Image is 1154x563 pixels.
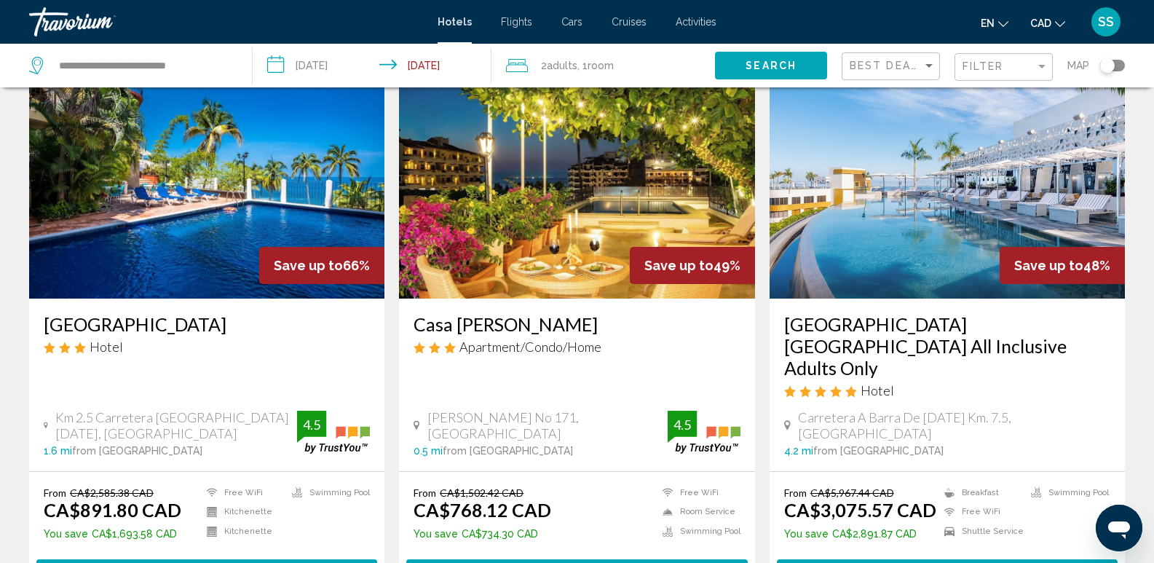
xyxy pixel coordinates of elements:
[810,487,894,499] del: CA$5,967.44 CAD
[655,506,740,519] li: Room Service
[44,445,72,457] span: 1.6 mi
[981,12,1008,34] button: Change language
[547,60,577,71] span: Adults
[937,487,1024,499] li: Breakfast
[561,16,582,28] a: Cars
[199,487,285,499] li: Free WiFi
[1087,7,1125,37] button: User Menu
[784,313,1110,379] a: [GEOGRAPHIC_DATA] [GEOGRAPHIC_DATA] All Inclusive Adults Only
[44,313,370,335] a: [GEOGRAPHIC_DATA]
[1096,505,1142,551] iframe: Button to launch messaging window
[44,499,181,521] ins: CA$891.80 CAD
[253,44,491,87] button: Check-in date: Oct 16, 2025 Check-out date: Oct 23, 2025
[414,528,458,540] span: You save
[630,247,755,284] div: 49%
[676,16,716,28] a: Activities
[798,409,1110,441] span: Carretera A Barra De [DATE] Km. 7.5, [GEOGRAPHIC_DATA]
[414,499,551,521] ins: CA$768.12 CAD
[44,339,370,355] div: 3 star Hotel
[937,525,1024,538] li: Shuttle Service
[297,411,370,454] img: trustyou-badge.svg
[850,60,926,71] span: Best Deals
[399,66,754,299] img: Hotel image
[427,409,668,441] span: [PERSON_NAME] No 171, [GEOGRAPHIC_DATA]
[1030,17,1051,29] span: CAD
[577,55,614,76] span: , 1
[414,339,740,355] div: 3 star Apartment
[541,55,577,76] span: 2
[937,506,1024,519] li: Free WiFi
[274,258,343,273] span: Save up to
[414,445,443,457] span: 0.5 mi
[440,487,523,499] del: CA$1,502.42 CAD
[746,60,797,72] span: Search
[850,60,936,73] mat-select: Sort by
[1067,55,1089,76] span: Map
[259,247,384,284] div: 66%
[72,445,202,457] span: from [GEOGRAPHIC_DATA]
[1000,247,1125,284] div: 48%
[715,52,827,79] button: Search
[1024,487,1110,499] li: Swimming Pool
[784,528,936,540] p: CA$2,891.87 CAD
[784,487,807,499] span: From
[44,528,181,540] p: CA$1,693.58 CAD
[29,7,423,36] a: Travorium
[1014,258,1083,273] span: Save up to
[459,339,601,355] span: Apartment/Condo/Home
[44,528,88,540] span: You save
[955,52,1053,82] button: Filter
[644,258,714,273] span: Save up to
[668,411,740,454] img: trustyou-badge.svg
[784,499,936,521] ins: CA$3,075.57 CAD
[44,487,66,499] span: From
[612,16,647,28] a: Cruises
[813,445,944,457] span: from [GEOGRAPHIC_DATA]
[655,487,740,499] li: Free WiFi
[1030,12,1065,34] button: Change currency
[668,416,697,433] div: 4.5
[770,66,1125,299] img: Hotel image
[588,60,614,71] span: Room
[443,445,573,457] span: from [GEOGRAPHIC_DATA]
[438,16,472,28] a: Hotels
[784,445,813,457] span: 4.2 mi
[655,525,740,538] li: Swimming Pool
[1098,15,1114,29] span: SS
[414,528,551,540] p: CA$734.30 CAD
[981,17,995,29] span: en
[963,60,1004,72] span: Filter
[29,66,384,299] img: Hotel image
[861,382,894,398] span: Hotel
[199,525,285,538] li: Kitchenette
[70,487,154,499] del: CA$2,585.38 CAD
[414,487,436,499] span: From
[784,382,1110,398] div: 5 star Hotel
[1089,59,1125,72] button: Toggle map
[90,339,123,355] span: Hotel
[784,528,829,540] span: You save
[501,16,532,28] a: Flights
[491,44,715,87] button: Travelers: 2 adults, 0 children
[199,506,285,519] li: Kitchenette
[285,487,370,499] li: Swimming Pool
[297,416,326,433] div: 4.5
[414,313,740,335] a: Casa [PERSON_NAME]
[55,409,298,441] span: Km 2.5 Carretera [GEOGRAPHIC_DATA][DATE], [GEOGRAPHIC_DATA]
